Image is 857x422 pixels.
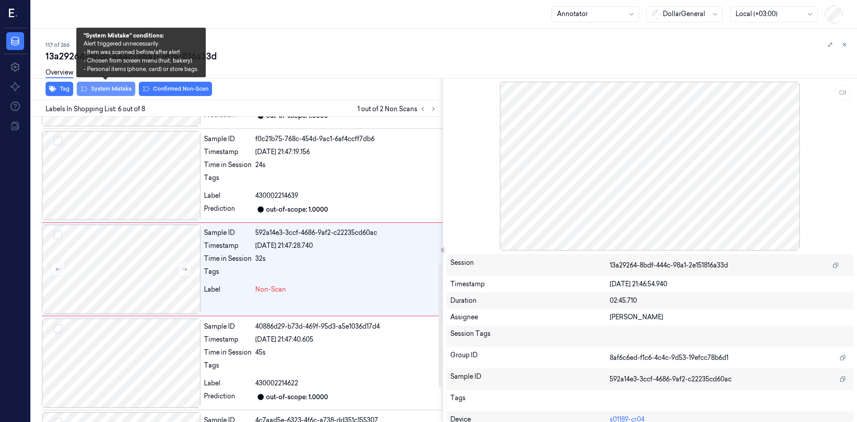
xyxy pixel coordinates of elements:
[266,393,328,402] div: out-of-scope: 1.0000
[450,280,610,289] div: Timestamp
[450,393,610,408] div: Tags
[204,267,252,281] div: Tags
[450,351,610,365] div: Group ID
[139,82,212,96] button: Confirmed Non-Scan
[255,285,286,294] span: Non-Scan
[204,285,252,294] div: Label
[255,191,298,201] span: 430002214639
[204,322,252,331] div: Sample ID
[255,134,439,144] div: f0c21b75-768c-454d-9ac1-6af4ccff7db6
[255,147,439,157] div: [DATE] 21:47:19.156
[54,324,62,333] button: Select row
[54,137,62,146] button: Select row
[610,313,849,322] div: [PERSON_NAME]
[77,82,135,96] button: System Mistake
[46,68,73,78] a: Overview
[54,230,62,239] button: Select row
[204,204,252,215] div: Prediction
[255,241,439,251] div: [DATE] 21:47:28.740
[610,353,728,363] span: 8af6c6ed-f1c6-4c4c-9d53-19efcc78b6d1
[450,258,610,272] div: Session
[255,160,439,170] div: 24s
[46,41,70,49] span: 117 of 266
[204,134,252,144] div: Sample ID
[204,379,252,388] div: Label
[204,335,252,344] div: Timestamp
[204,191,252,201] div: Label
[204,392,252,402] div: Prediction
[204,228,252,238] div: Sample ID
[204,173,252,188] div: Tags
[450,372,610,386] div: Sample ID
[255,335,439,344] div: [DATE] 21:47:40.605
[204,147,252,157] div: Timestamp
[255,379,298,388] span: 430002214622
[204,361,252,375] div: Tags
[266,205,328,214] div: out-of-scope: 1.0000
[610,296,849,305] div: 02:45.710
[46,104,145,114] span: Labels In Shopping List: 6 out of 8
[610,280,849,289] div: [DATE] 21:46:54.940
[255,348,439,357] div: 45s
[255,228,439,238] div: 592a14e3-3ccf-4686-9af2-c22235cd60ac
[204,160,252,170] div: Time in Session
[450,329,610,343] div: Session Tags
[46,82,73,96] button: Tag
[358,104,439,114] span: 1 out of 2 Non Scans
[204,254,252,263] div: Time in Session
[204,348,252,357] div: Time in Session
[255,322,439,331] div: 40886d29-b73d-469f-95d3-a5e1036d17d4
[450,313,610,322] div: Assignee
[610,375,732,384] span: 592a14e3-3ccf-4686-9af2-c22235cd60ac
[610,261,728,270] span: 13a29264-8bdf-444c-98a1-2e151816a33d
[450,296,610,305] div: Duration
[255,254,439,263] div: 32s
[46,50,850,63] div: 13a29264-8bdf-444c-98a1-2e151816a33d
[204,241,252,251] div: Timestamp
